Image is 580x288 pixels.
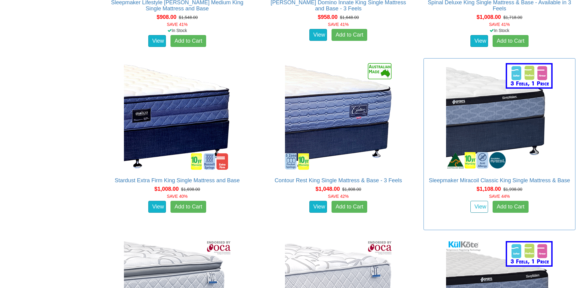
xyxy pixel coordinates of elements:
a: Contour Rest King Single Mattress & Base - 3 Feels [275,177,402,183]
span: $1,008.00 [476,14,501,20]
del: $1,998.00 [503,187,522,192]
a: View [309,201,327,213]
a: Add to Cart [170,35,206,47]
font: SAVE 41% [167,22,188,27]
span: $1,108.00 [476,186,501,192]
font: SAVE 41% [489,22,510,27]
a: Add to Cart [332,29,367,41]
a: Add to Cart [493,35,528,47]
del: $1,648.00 [340,15,359,20]
del: $1,808.00 [342,187,361,192]
a: Add to Cart [493,201,528,213]
a: Add to Cart [332,201,367,213]
span: $1,048.00 [315,186,340,192]
font: SAVE 44% [489,194,510,199]
span: $958.00 [318,14,338,20]
a: Stardust Extra Firm King Single Mattress and Base [115,177,240,183]
font: SAVE 40% [167,194,188,199]
img: Sleepmaker Miracoil Classic King Single Mattress & Base [445,62,554,171]
img: Contour Rest King Single Mattress & Base - 3 Feels [283,62,393,171]
font: SAVE 41% [328,22,349,27]
a: View [470,201,488,213]
a: View [309,29,327,41]
del: $1,718.00 [503,15,522,20]
a: View [148,35,166,47]
del: $1,698.00 [181,187,200,192]
div: In Stock [100,27,254,34]
a: View [470,35,488,47]
span: $908.00 [156,14,176,20]
font: SAVE 42% [328,194,349,199]
img: Stardust Extra Firm King Single Mattress and Base [122,62,232,171]
del: $1,548.00 [179,15,198,20]
a: Sleepmaker Miracoil Classic King Single Mattress & Base [429,177,570,183]
a: Add to Cart [170,201,206,213]
div: In Stock [422,27,577,34]
span: $1,008.00 [154,186,179,192]
a: View [148,201,166,213]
